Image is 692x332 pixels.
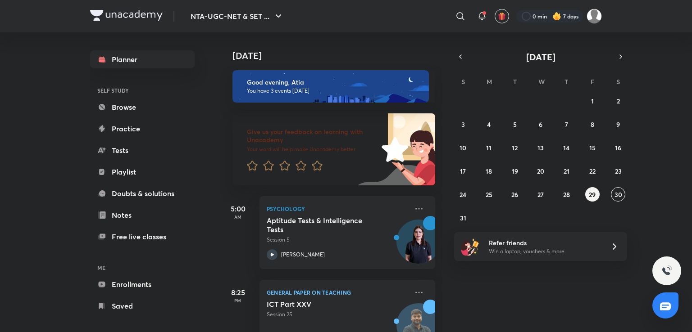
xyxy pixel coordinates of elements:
[456,117,470,131] button: August 3, 2025
[90,50,195,68] a: Planner
[512,144,518,152] abbr: August 12, 2025
[533,164,548,178] button: August 20, 2025
[498,12,506,20] img: avatar
[487,77,492,86] abbr: Monday
[456,164,470,178] button: August 17, 2025
[281,251,325,259] p: [PERSON_NAME]
[539,120,542,129] abbr: August 6, 2025
[615,167,622,175] abbr: August 23, 2025
[513,77,517,86] abbr: Tuesday
[456,211,470,225] button: August 31, 2025
[185,7,289,25] button: NTA-UGC-NET & SET ...
[90,228,195,246] a: Free live classes
[247,146,378,153] p: Your word will help make Unacademy better
[508,187,522,202] button: August 26, 2025
[90,98,195,116] a: Browse
[482,140,496,155] button: August 11, 2025
[587,9,602,24] img: Atia khan
[611,164,625,178] button: August 23, 2025
[90,275,195,293] a: Enrollments
[512,167,518,175] abbr: August 19, 2025
[552,12,561,21] img: streak
[565,120,568,129] abbr: August 7, 2025
[585,94,600,108] button: August 1, 2025
[538,77,545,86] abbr: Wednesday
[589,190,596,199] abbr: August 29, 2025
[508,117,522,131] button: August 5, 2025
[589,167,596,175] abbr: August 22, 2025
[559,117,574,131] button: August 7, 2025
[90,260,195,275] h6: ME
[456,187,470,202] button: August 24, 2025
[460,167,466,175] abbr: August 17, 2025
[661,265,672,276] img: ttu
[611,94,625,108] button: August 2, 2025
[351,113,435,185] img: feedback_image
[508,164,522,178] button: August 19, 2025
[559,140,574,155] button: August 14, 2025
[247,87,421,94] p: You have 3 events [DATE]
[559,164,574,178] button: August 21, 2025
[220,287,256,298] h5: 8:25
[617,97,620,105] abbr: August 2, 2025
[232,70,429,103] img: evening
[267,236,408,244] p: Session 5
[467,50,615,63] button: [DATE]
[611,140,625,155] button: August 16, 2025
[526,51,555,63] span: [DATE]
[90,163,195,181] a: Playlist
[460,214,466,222] abbr: August 31, 2025
[564,167,569,175] abbr: August 21, 2025
[537,190,544,199] abbr: August 27, 2025
[90,83,195,98] h6: SELF STUDY
[591,97,594,105] abbr: August 1, 2025
[487,120,491,129] abbr: August 4, 2025
[563,190,570,199] abbr: August 28, 2025
[585,187,600,202] button: August 29, 2025
[559,187,574,202] button: August 28, 2025
[615,190,622,199] abbr: August 30, 2025
[511,190,518,199] abbr: August 26, 2025
[267,216,379,234] h5: Aptitude Tests & Intelligence Tests
[537,144,544,152] abbr: August 13, 2025
[565,77,568,86] abbr: Thursday
[267,203,408,214] p: Psychology
[533,187,548,202] button: August 27, 2025
[90,10,163,23] a: Company Logo
[513,120,517,129] abbr: August 5, 2025
[267,287,408,298] p: General Paper on Teaching
[563,144,569,152] abbr: August 14, 2025
[267,300,379,309] h5: ICT Part XXV
[533,140,548,155] button: August 13, 2025
[591,120,594,129] abbr: August 8, 2025
[486,144,492,152] abbr: August 11, 2025
[461,120,465,129] abbr: August 3, 2025
[220,298,256,303] p: PM
[482,187,496,202] button: August 25, 2025
[585,164,600,178] button: August 22, 2025
[616,120,620,129] abbr: August 9, 2025
[90,141,195,159] a: Tests
[616,77,620,86] abbr: Saturday
[508,140,522,155] button: August 12, 2025
[247,78,421,86] h6: Good evening, Atia
[90,120,195,138] a: Practice
[615,144,621,152] abbr: August 16, 2025
[397,224,440,268] img: Avatar
[232,50,444,61] h4: [DATE]
[537,167,544,175] abbr: August 20, 2025
[247,128,378,144] h6: Give us your feedback on learning with Unacademy
[585,117,600,131] button: August 8, 2025
[220,214,256,220] p: AM
[591,77,594,86] abbr: Friday
[90,10,163,21] img: Company Logo
[611,117,625,131] button: August 9, 2025
[90,184,195,202] a: Doubts & solutions
[90,206,195,224] a: Notes
[220,203,256,214] h5: 5:00
[486,190,492,199] abbr: August 25, 2025
[495,9,509,23] button: avatar
[90,297,195,315] a: Saved
[589,144,596,152] abbr: August 15, 2025
[461,238,479,256] img: referral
